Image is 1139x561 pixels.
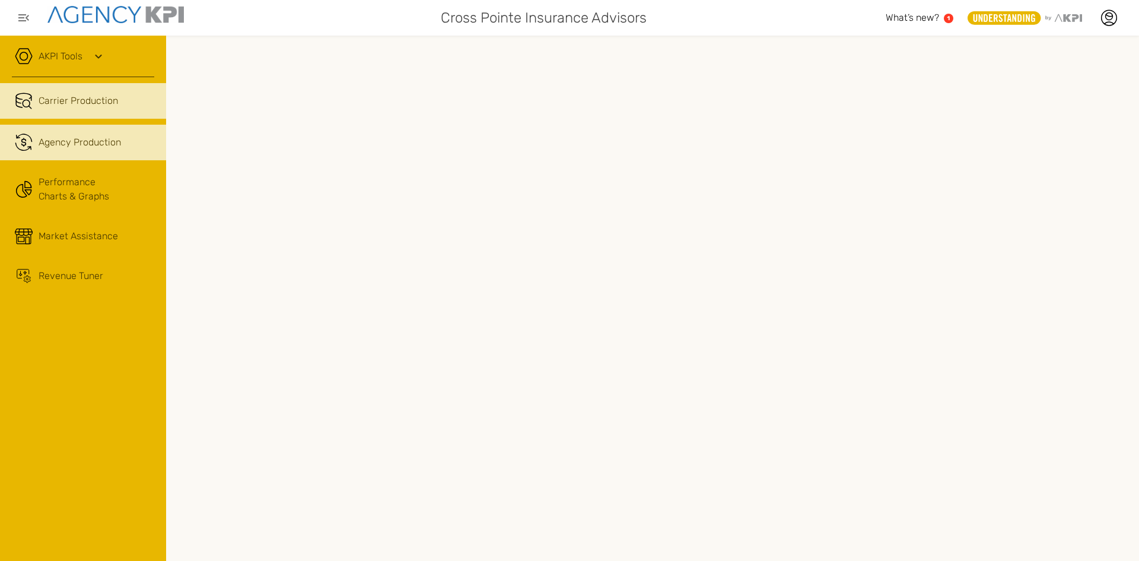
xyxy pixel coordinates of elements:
[947,15,950,21] text: 1
[441,7,647,28] span: Cross Pointe Insurance Advisors
[39,229,118,243] span: Market Assistance
[39,269,103,283] span: Revenue Tuner
[47,6,184,23] img: agencykpi-logo-550x69-2d9e3fa8.png
[39,94,118,108] span: Carrier Production
[39,49,82,64] a: AKPI Tools
[944,14,953,23] a: 1
[39,135,121,150] span: Agency Production
[886,12,939,23] span: What’s new?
